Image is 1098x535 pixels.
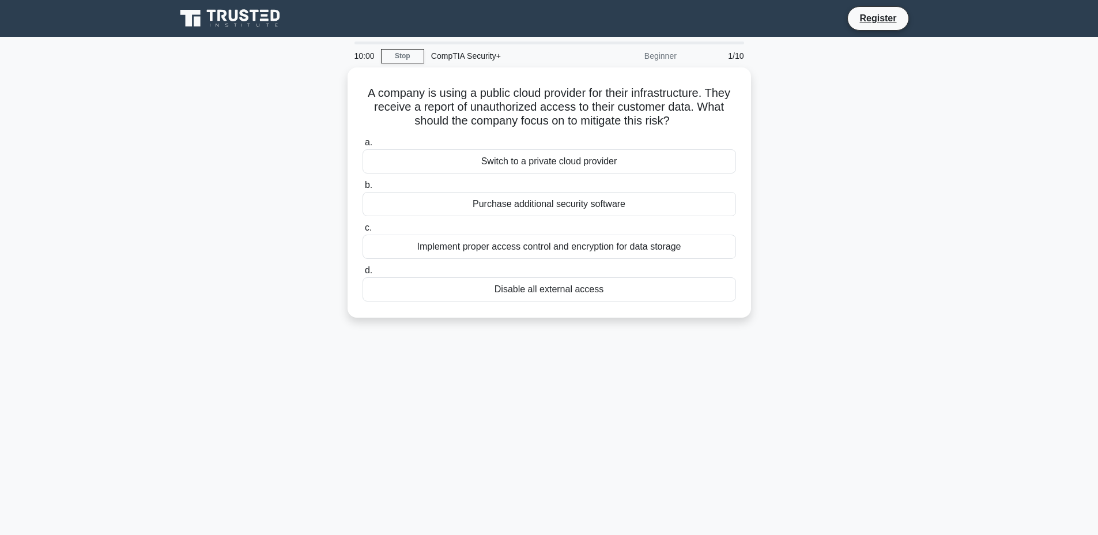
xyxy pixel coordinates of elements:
div: 1/10 [684,44,751,67]
div: 10:00 [348,44,381,67]
div: Beginner [583,44,684,67]
div: Disable all external access [363,277,736,302]
div: Implement proper access control and encryption for data storage [363,235,736,259]
div: CompTIA Security+ [424,44,583,67]
span: a. [365,137,372,147]
span: d. [365,265,372,275]
h5: A company is using a public cloud provider for their infrastructure. They receive a report of una... [361,86,737,129]
a: Register [852,11,903,25]
a: Stop [381,49,424,63]
span: c. [365,223,372,232]
span: b. [365,180,372,190]
div: Switch to a private cloud provider [363,149,736,174]
div: Purchase additional security software [363,192,736,216]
